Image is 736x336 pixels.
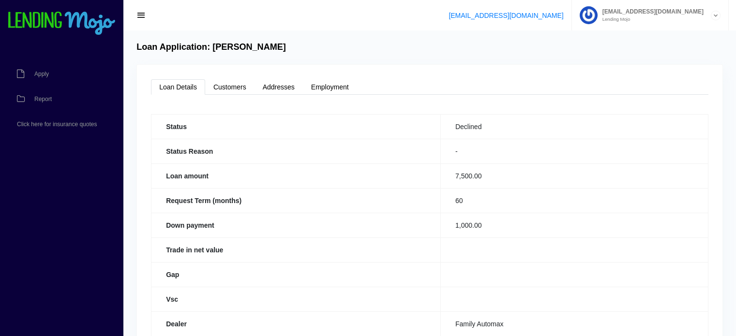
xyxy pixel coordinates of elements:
[136,42,286,53] h4: Loan Application: [PERSON_NAME]
[17,121,97,127] span: Click here for insurance quotes
[255,79,303,95] a: Addresses
[440,311,708,336] td: Family Automax
[34,96,52,102] span: Report
[303,79,357,95] a: Employment
[151,237,441,262] th: Trade in net value
[7,12,116,36] img: logo-small.png
[598,9,704,15] span: [EMAIL_ADDRESS][DOMAIN_NAME]
[151,139,441,163] th: Status Reason
[151,114,441,139] th: Status
[440,188,708,213] td: 60
[205,79,255,95] a: Customers
[151,262,441,287] th: Gap
[440,139,708,163] td: -
[151,79,205,95] a: Loan Details
[151,311,441,336] th: Dealer
[151,163,441,188] th: Loan amount
[34,71,49,77] span: Apply
[440,213,708,237] td: 1,000.00
[151,213,441,237] th: Down payment
[440,114,708,139] td: Declined
[598,17,704,22] small: Lending Mojo
[440,163,708,188] td: 7,500.00
[580,6,598,24] img: Profile image
[151,188,441,213] th: Request Term (months)
[449,12,563,19] a: [EMAIL_ADDRESS][DOMAIN_NAME]
[151,287,441,311] th: Vsc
